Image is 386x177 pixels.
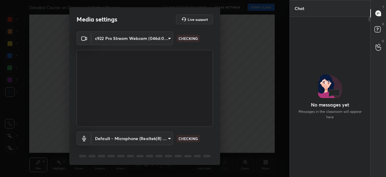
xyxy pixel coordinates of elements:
div: c922 Pro Stream Webcam (046d:085c) [91,132,173,145]
h2: Media settings [77,15,117,23]
h5: Live support [188,18,208,21]
p: CHECKING [179,136,198,141]
p: D [382,22,384,26]
div: c922 Pro Stream Webcam (046d:085c) [91,31,173,45]
p: T [382,5,384,9]
p: G [382,39,384,43]
p: Chat [290,0,309,16]
p: CHECKING [179,36,198,41]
